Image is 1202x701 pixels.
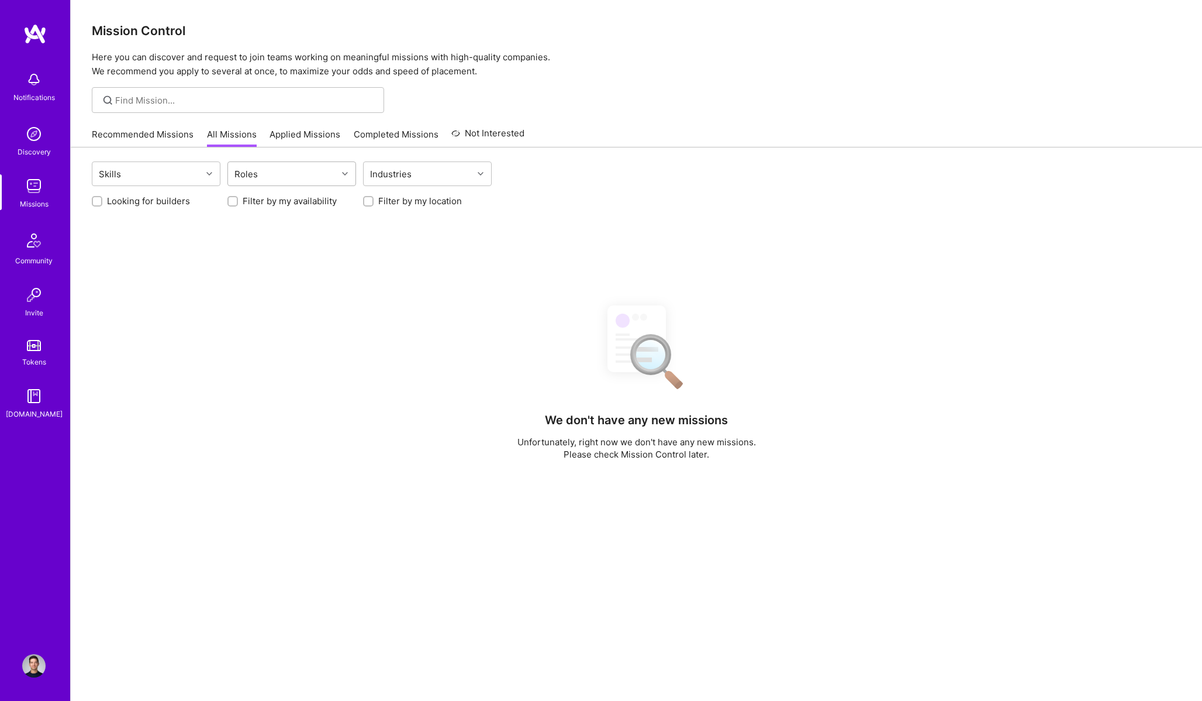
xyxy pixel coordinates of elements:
img: Community [20,226,48,255]
a: Recommended Missions [92,128,194,147]
div: Community [15,255,53,267]
a: User Avatar [19,654,49,678]
i: icon Chevron [206,171,212,177]
a: Completed Missions [354,128,438,147]
img: logo [23,23,47,44]
label: Filter by my availability [243,195,337,207]
img: tokens [27,340,41,351]
a: All Missions [207,128,257,147]
h3: Mission Control [92,23,1181,38]
div: Roles [232,166,261,183]
div: Discovery [18,146,51,158]
a: Not Interested [451,126,524,147]
img: bell [22,68,46,91]
label: Filter by my location [378,195,462,207]
i: icon SearchGrey [101,94,115,107]
p: Please check Mission Control later. [517,448,756,461]
img: guide book [22,384,46,408]
i: icon Chevron [478,171,483,177]
div: Skills [96,166,124,183]
div: Notifications [13,91,55,104]
p: Here you can discover and request to join teams working on meaningful missions with high-quality ... [92,50,1181,78]
input: Find Mission... [115,94,375,106]
p: Unfortunately, right now we don't have any new missions. [517,436,756,448]
div: Tokens [22,356,46,368]
label: Looking for builders [107,195,190,207]
div: Invite [25,307,43,319]
div: [DOMAIN_NAME] [6,408,63,420]
a: Applied Missions [270,128,340,147]
img: User Avatar [22,654,46,678]
i: icon Chevron [342,171,348,177]
div: Missions [20,198,49,210]
img: discovery [22,122,46,146]
img: teamwork [22,174,46,198]
div: Industries [367,166,415,183]
img: Invite [22,283,46,307]
h4: We don't have any new missions [545,413,728,427]
img: No Results [587,295,686,397]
